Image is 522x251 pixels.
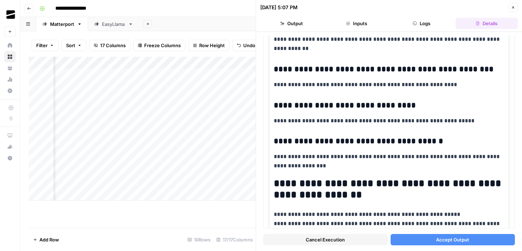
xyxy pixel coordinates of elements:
div: 10 Rows [185,234,213,245]
button: Freeze Columns [133,40,185,51]
button: Accept Output [391,234,515,245]
a: AirOps Academy [4,130,16,141]
a: Browse [4,51,16,62]
button: Undo [232,40,260,51]
span: Accept Output [436,236,469,243]
a: Matterport [36,17,88,31]
span: Undo [243,42,255,49]
button: Workspace: OGM [4,6,16,23]
a: Home [4,40,16,51]
button: What's new? [4,141,16,152]
span: Cancel Execution [306,236,345,243]
div: Matterport [50,21,74,28]
button: Logs [391,18,453,29]
a: Your Data [4,62,16,74]
a: EasyLlama [88,17,139,31]
span: Row Height [199,42,225,49]
button: 17 Columns [89,40,130,51]
button: Help + Support [4,152,16,164]
button: Details [456,18,518,29]
span: 17 Columns [100,42,126,49]
button: Add Row [29,234,63,245]
button: Output [260,18,322,29]
button: Inputs [325,18,387,29]
button: Filter [32,40,59,51]
a: Usage [4,74,16,85]
div: What's new? [5,141,15,152]
a: Settings [4,85,16,96]
div: 17/17 Columns [213,234,256,245]
span: Add Row [39,236,59,243]
img: OGM Logo [4,8,17,21]
div: EasyLlama [102,21,125,28]
button: Sort [61,40,86,51]
span: Freeze Columns [144,42,181,49]
span: Filter [36,42,48,49]
span: Sort [66,42,75,49]
button: Cancel Execution [263,234,388,245]
button: Row Height [188,40,229,51]
div: [DATE] 5:07 PM [260,4,298,11]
